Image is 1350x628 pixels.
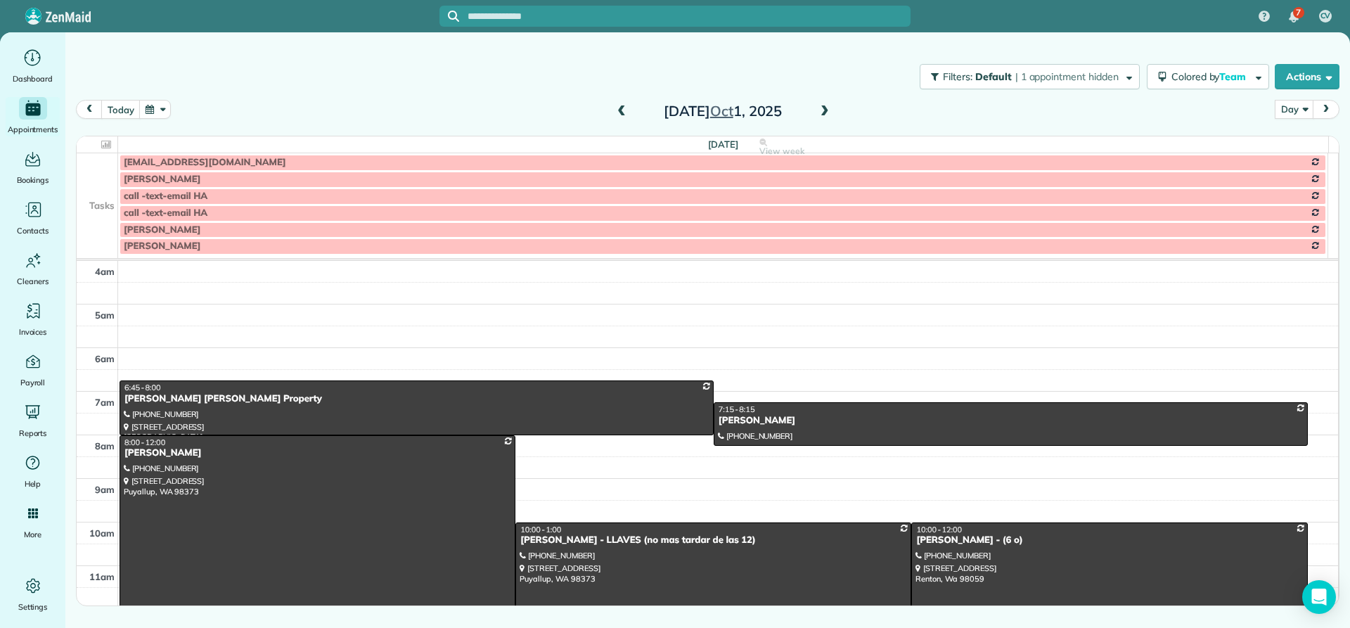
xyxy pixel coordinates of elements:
[916,525,962,534] span: 10:00 - 12:00
[1275,100,1313,119] button: Day
[6,451,60,491] a: Help
[759,146,804,157] span: View week
[6,350,60,390] a: Payroll
[943,70,972,83] span: Filters:
[1147,64,1269,89] button: Colored byTeam
[920,64,1139,89] button: Filters: Default | 1 appointment hidden
[124,383,161,392] span: 6:45 - 8:00
[1296,7,1301,18] span: 7
[975,70,1012,83] span: Default
[6,401,60,440] a: Reports
[17,173,49,187] span: Bookings
[17,274,49,288] span: Cleaners
[1015,70,1119,83] span: | 1 appointment hidden
[124,241,200,252] span: [PERSON_NAME]
[6,46,60,86] a: Dashboard
[124,447,511,459] div: [PERSON_NAME]
[6,300,60,339] a: Invoices
[13,72,53,86] span: Dashboard
[95,484,115,495] span: 9am
[124,174,200,185] span: [PERSON_NAME]
[6,575,60,614] a: Settings
[6,198,60,238] a: Contacts
[95,397,115,408] span: 7am
[520,525,561,534] span: 10:00 - 1:00
[915,534,1303,546] div: [PERSON_NAME] - (6 o)
[89,571,115,582] span: 11am
[24,527,41,542] span: More
[448,11,459,22] svg: Focus search
[25,477,41,491] span: Help
[124,207,207,219] span: call -text-email HA
[913,64,1139,89] a: Filters: Default | 1 appointment hidden
[1275,64,1339,89] button: Actions
[124,393,709,405] div: [PERSON_NAME] [PERSON_NAME] Property
[124,437,165,447] span: 8:00 - 12:00
[95,266,115,277] span: 4am
[124,157,286,168] span: [EMAIL_ADDRESS][DOMAIN_NAME]
[1320,11,1331,22] span: CV
[710,102,733,120] span: Oct
[1171,70,1251,83] span: Colored by
[20,376,46,390] span: Payroll
[6,97,60,136] a: Appointments
[1279,1,1309,32] div: 7 unread notifications
[19,426,47,440] span: Reports
[719,404,755,414] span: 7:15 - 8:15
[101,100,140,119] button: today
[520,534,907,546] div: [PERSON_NAME] - LLAVES (no mas tardar de las 12)
[1219,70,1248,83] span: Team
[1302,580,1336,614] div: Open Intercom Messenger
[76,100,103,119] button: prev
[18,600,48,614] span: Settings
[708,139,738,150] span: [DATE]
[1313,100,1339,119] button: next
[124,224,200,236] span: [PERSON_NAME]
[17,224,49,238] span: Contacts
[8,122,58,136] span: Appointments
[6,148,60,187] a: Bookings
[89,527,115,539] span: 10am
[718,415,1304,427] div: [PERSON_NAME]
[95,440,115,451] span: 8am
[6,249,60,288] a: Cleaners
[95,353,115,364] span: 6am
[439,11,459,22] button: Focus search
[635,103,811,119] h2: [DATE] 1, 2025
[95,309,115,321] span: 5am
[19,325,47,339] span: Invoices
[124,191,207,202] span: call -text-email HA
